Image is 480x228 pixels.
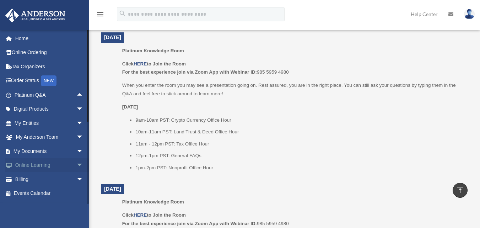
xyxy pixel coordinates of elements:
[104,186,121,192] span: [DATE]
[122,221,257,226] b: For the best experience join via Zoom App with Webinar ID:
[122,81,461,98] p: When you enter the room you may see a presentation going on. Rest assured, you are in the right p...
[122,104,138,110] u: [DATE]
[122,211,461,228] p: 985 5959 4980
[76,172,91,187] span: arrow_drop_down
[135,128,461,136] li: 10am-11am PST: Land Trust & Deed Office Hour
[104,35,121,40] span: [DATE]
[453,183,468,198] a: vertical_align_top
[5,158,94,173] a: Online Learningarrow_drop_down
[76,102,91,117] span: arrow_drop_down
[5,116,94,130] a: My Entitiesarrow_drop_down
[5,46,94,60] a: Online Ordering
[135,140,461,148] li: 11am - 12pm PST: Tax Office Hour
[5,59,94,74] a: Tax Organizers
[122,212,186,218] b: Click to Join the Room
[122,199,184,205] span: Platinum Knowledge Room
[464,9,475,19] img: User Pic
[5,31,94,46] a: Home
[122,48,184,53] span: Platinum Knowledge Room
[5,144,94,158] a: My Documentsarrow_drop_down
[135,152,461,160] li: 12pm-1pm PST: General FAQs
[134,212,147,218] a: HERE
[96,10,104,18] i: menu
[5,172,94,186] a: Billingarrow_drop_down
[122,61,186,67] b: Click to Join the Room
[96,12,104,18] a: menu
[76,158,91,173] span: arrow_drop_down
[119,10,126,17] i: search
[134,61,147,67] a: HERE
[5,102,94,116] a: Digital Productsarrow_drop_down
[41,75,56,86] div: NEW
[122,69,257,75] b: For the best experience join via Zoom App with Webinar ID:
[76,130,91,145] span: arrow_drop_down
[76,116,91,131] span: arrow_drop_down
[135,164,461,172] li: 1pm-2pm PST: Nonprofit Office Hour
[76,144,91,159] span: arrow_drop_down
[5,130,94,144] a: My Anderson Teamarrow_drop_down
[5,186,94,201] a: Events Calendar
[122,60,461,76] p: 985 5959 4980
[5,88,94,102] a: Platinum Q&Aarrow_drop_up
[5,74,94,88] a: Order StatusNEW
[76,88,91,102] span: arrow_drop_up
[3,9,68,22] img: Anderson Advisors Platinum Portal
[135,116,461,124] li: 9am-10am PST: Crypto Currency Office Hour
[456,186,464,194] i: vertical_align_top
